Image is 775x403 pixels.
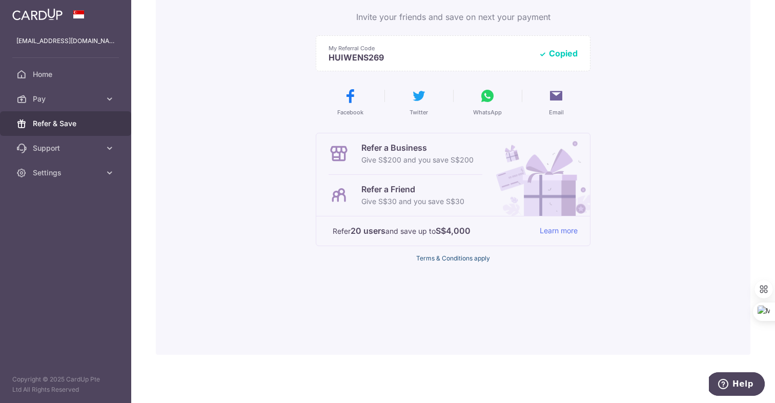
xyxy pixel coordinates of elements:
img: Refer [486,133,590,216]
p: Invite your friends and save on next your payment [316,11,590,23]
iframe: Opens a widget where you can find more information [709,372,765,398]
span: Support [33,143,100,153]
span: Email [549,108,564,116]
button: Email [526,88,586,116]
p: Refer and save up to [333,225,532,237]
p: [EMAIL_ADDRESS][DOMAIN_NAME] [16,36,115,46]
p: Give S$200 and you save S$200 [361,154,474,166]
span: Home [33,69,100,79]
span: Help [24,7,45,16]
p: Refer a Business [361,142,474,154]
p: HUIWENS269 [329,52,531,63]
p: Give S$30 and you save S$30 [361,195,464,208]
strong: 20 users [351,225,385,237]
span: Refer & Save [33,118,100,129]
a: Terms & Conditions apply [416,254,490,262]
p: My Referral Code [329,44,531,52]
span: Pay [33,94,100,104]
button: Twitter [389,88,449,116]
span: WhatsApp [473,108,502,116]
img: CardUp [12,8,63,21]
span: Facebook [337,108,363,116]
button: WhatsApp [457,88,518,116]
button: Facebook [320,88,380,116]
span: Settings [33,168,100,178]
p: Refer a Friend [361,183,464,195]
span: Twitter [410,108,428,116]
button: Copied [539,48,578,58]
strong: S$4,000 [436,225,471,237]
a: Learn more [540,225,578,237]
